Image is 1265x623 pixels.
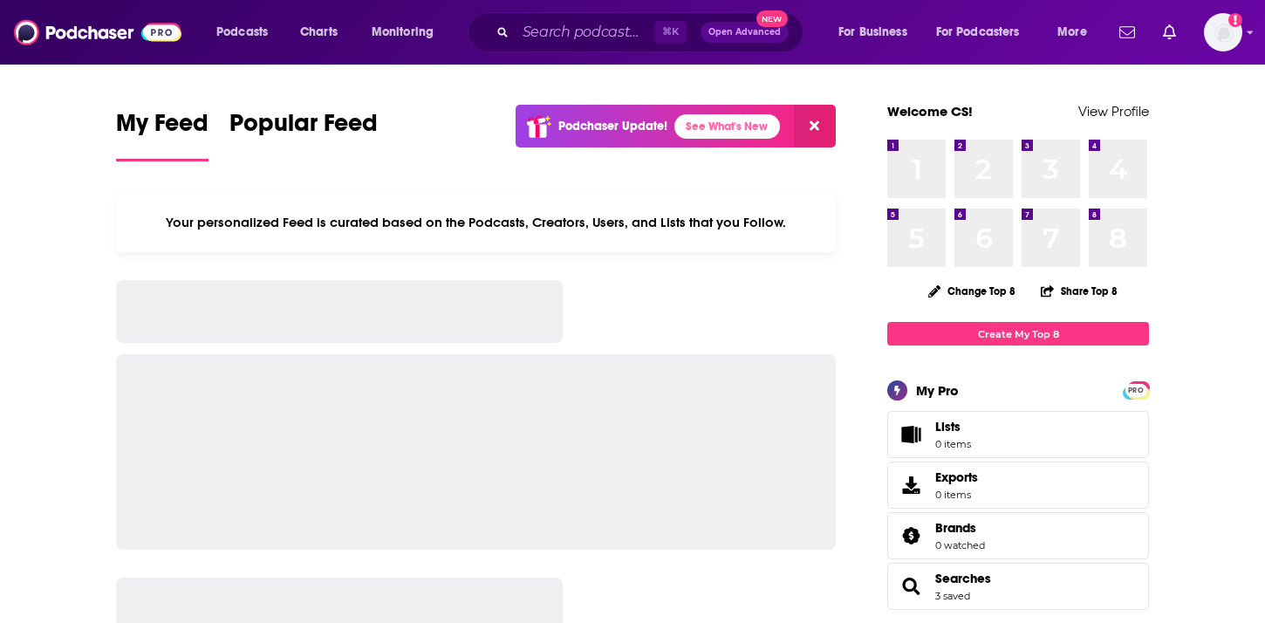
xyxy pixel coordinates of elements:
[1078,103,1149,120] a: View Profile
[935,419,971,435] span: Lists
[887,411,1149,458] a: Lists
[893,422,928,447] span: Lists
[701,22,789,43] button: Open AdvancedNew
[229,108,378,148] span: Popular Feed
[887,103,973,120] a: Welcome CS!
[935,419,961,435] span: Lists
[708,28,781,37] span: Open Advanced
[1125,383,1146,396] a: PRO
[116,193,836,252] div: Your personalized Feed is curated based on the Podcasts, Creators, Users, and Lists that you Follow.
[756,10,788,27] span: New
[935,520,985,536] a: Brands
[516,18,654,46] input: Search podcasts, credits, & more...
[935,469,978,485] span: Exports
[893,574,928,599] a: Searches
[935,489,978,501] span: 0 items
[14,16,181,49] img: Podchaser - Follow, Share and Rate Podcasts
[893,473,928,497] span: Exports
[1112,17,1142,47] a: Show notifications dropdown
[1040,274,1118,308] button: Share Top 8
[887,322,1149,346] a: Create My Top 8
[935,571,991,586] a: Searches
[116,108,209,161] a: My Feed
[936,20,1020,44] span: For Podcasters
[229,108,378,161] a: Popular Feed
[935,539,985,551] a: 0 watched
[1204,13,1242,51] span: Logged in as collectedstrategies
[887,462,1149,509] a: Exports
[916,382,959,399] div: My Pro
[887,512,1149,559] span: Brands
[1045,18,1109,46] button: open menu
[1057,20,1087,44] span: More
[289,18,348,46] a: Charts
[674,114,780,139] a: See What's New
[893,524,928,548] a: Brands
[1204,13,1242,51] button: Show profile menu
[204,18,291,46] button: open menu
[935,520,976,536] span: Brands
[1228,13,1242,27] svg: Add a profile image
[838,20,907,44] span: For Business
[372,20,434,44] span: Monitoring
[558,119,667,133] p: Podchaser Update!
[925,18,1045,46] button: open menu
[935,590,970,602] a: 3 saved
[216,20,268,44] span: Podcasts
[935,438,971,450] span: 0 items
[826,18,929,46] button: open menu
[887,563,1149,610] span: Searches
[654,21,687,44] span: ⌘ K
[359,18,456,46] button: open menu
[300,20,338,44] span: Charts
[918,280,1026,302] button: Change Top 8
[116,108,209,148] span: My Feed
[1204,13,1242,51] img: User Profile
[1156,17,1183,47] a: Show notifications dropdown
[484,12,820,52] div: Search podcasts, credits, & more...
[1125,384,1146,397] span: PRO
